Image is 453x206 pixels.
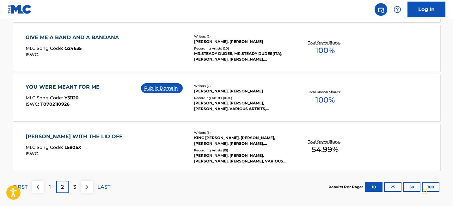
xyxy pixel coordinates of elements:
[26,83,103,91] div: YOU WERE MEANT FOR ME
[26,151,40,156] span: ISWC :
[194,46,290,51] div: Recording Artists ( 20 )
[407,2,445,17] a: Log In
[375,3,387,16] a: Public Search
[194,135,290,146] div: KING [PERSON_NAME], [PERSON_NAME], [PERSON_NAME], [PERSON_NAME], [PERSON_NAME]
[34,183,41,191] img: left
[49,183,51,191] p: 1
[194,96,290,100] div: Recording Artists ( 1036 )
[328,184,364,190] p: Results Per Page:
[73,183,76,191] p: 3
[8,5,32,14] img: MLC Logo
[26,52,40,57] span: ISWC :
[26,45,64,51] span: MLC Song Code :
[194,148,290,153] div: Recording Artists ( 15 )
[26,101,40,107] span: ISWC :
[421,176,453,206] iframe: Chat Widget
[26,34,122,41] div: GIVE ME A BAND AND A BANDANA
[315,45,335,56] span: 100 %
[83,183,91,191] img: right
[26,133,125,140] div: [PERSON_NAME] WITH THE LID OFF
[26,144,64,150] span: MLC Song Code :
[194,100,290,112] div: [PERSON_NAME], [PERSON_NAME], [PERSON_NAME], VARIOUS ARTISTS, [PERSON_NAME]
[13,74,440,121] a: YOU WERE MEANT FOR MEMLC Song Code:Y51120ISWC:T0702110926Public DomainWriters (2)[PERSON_NAME], [...
[40,101,70,107] span: T0702110926
[13,123,440,171] a: [PERSON_NAME] WITH THE LID OFFMLC Song Code:L5805XISWC:Writers (5)KING [PERSON_NAME], [PERSON_NAM...
[194,130,290,135] div: Writers ( 5 )
[194,51,290,62] div: MR.STEADY DUDES, MR.STEADY DUDES(ITA), [PERSON_NAME], [PERSON_NAME], [PERSON_NAME]
[308,90,342,94] p: Total Known Shares:
[308,139,342,144] p: Total Known Shares:
[421,176,453,206] div: Widget de chat
[391,3,404,16] div: Help
[423,182,427,201] div: Glisser
[26,95,64,101] span: MLC Song Code :
[194,84,290,88] div: Writers ( 2 )
[194,153,290,164] div: [PERSON_NAME], [PERSON_NAME], [PERSON_NAME], [PERSON_NAME], VARIOUS ARTISTS
[97,183,110,191] p: LAST
[194,34,290,39] div: Writers ( 2 )
[365,182,383,192] button: 10
[312,144,339,155] span: 54.99 %
[64,95,79,101] span: Y51120
[384,182,401,192] button: 25
[377,6,385,13] img: search
[13,24,440,72] a: GIVE ME A BAND AND A BANDANAMLC Song Code:G24635ISWC:Writers (2)[PERSON_NAME], [PERSON_NAME]Recor...
[144,85,180,91] p: Public Domain
[61,183,64,191] p: 2
[394,6,401,13] img: help
[308,40,342,45] p: Total Known Shares:
[315,94,335,106] span: 100 %
[64,144,81,150] span: L5805X
[64,45,82,51] span: G24635
[403,182,420,192] button: 50
[194,88,290,94] div: [PERSON_NAME], [PERSON_NAME]
[13,183,28,191] p: FIRST
[194,39,290,44] div: [PERSON_NAME], [PERSON_NAME]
